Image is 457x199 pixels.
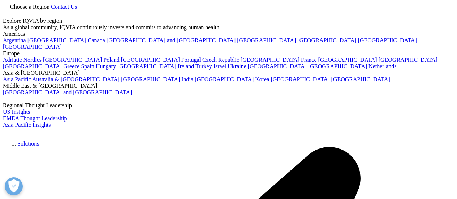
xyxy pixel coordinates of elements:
a: [GEOGRAPHIC_DATA] [331,76,390,82]
a: Netherlands [368,63,396,69]
div: Explore IQVIA by region [3,18,454,24]
a: Czech Republic [202,57,239,63]
a: Asia Pacific Insights [3,122,51,128]
a: Poland [103,57,119,63]
a: [GEOGRAPHIC_DATA] [271,76,329,82]
a: Canada [88,37,105,43]
a: [GEOGRAPHIC_DATA] [117,63,176,69]
a: Turkey [195,63,212,69]
a: Korea [255,76,269,82]
a: [GEOGRAPHIC_DATA] [3,44,62,50]
a: US Insights [3,109,30,115]
a: Asia Pacific [3,76,31,82]
a: [GEOGRAPHIC_DATA] [195,76,254,82]
a: [GEOGRAPHIC_DATA] [358,37,417,43]
a: [GEOGRAPHIC_DATA] [121,57,180,63]
a: [GEOGRAPHIC_DATA] [27,37,86,43]
a: Argentina [3,37,26,43]
div: Europe [3,50,454,57]
button: Otwórz Preferencje [5,177,23,195]
a: [GEOGRAPHIC_DATA] [318,57,377,63]
a: [GEOGRAPHIC_DATA] [248,63,307,69]
a: Ukraine [228,63,246,69]
a: [GEOGRAPHIC_DATA] and [GEOGRAPHIC_DATA] [107,37,236,43]
a: [GEOGRAPHIC_DATA] and [GEOGRAPHIC_DATA] [3,89,132,95]
a: Contact Us [51,4,77,10]
a: [GEOGRAPHIC_DATA] [3,63,62,69]
a: Nordics [23,57,42,63]
a: [GEOGRAPHIC_DATA] [379,57,437,63]
a: [GEOGRAPHIC_DATA] [121,76,180,82]
a: Australia & [GEOGRAPHIC_DATA] [32,76,120,82]
div: Regional Thought Leadership [3,102,454,109]
div: Middle East & [GEOGRAPHIC_DATA] [3,83,454,89]
a: [GEOGRAPHIC_DATA] [237,37,296,43]
a: Spain [81,63,94,69]
a: [GEOGRAPHIC_DATA] [43,57,102,63]
a: Israel [214,63,227,69]
a: Portugal [181,57,201,63]
a: Adriatic [3,57,22,63]
div: Asia & [GEOGRAPHIC_DATA] [3,70,454,76]
a: Solutions [17,140,39,147]
a: [GEOGRAPHIC_DATA] [297,37,356,43]
a: France [301,57,317,63]
a: [GEOGRAPHIC_DATA] [308,63,367,69]
a: Ireland [178,63,194,69]
a: Hungary [96,63,116,69]
div: Americas [3,31,454,37]
div: As a global community, IQVIA continuously invests and commits to advancing human health. [3,24,454,31]
a: India [181,76,193,82]
a: Greece [63,63,79,69]
span: Choose a Region [10,4,49,10]
a: EMEA Thought Leadership [3,115,67,121]
a: [GEOGRAPHIC_DATA] [241,57,299,63]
